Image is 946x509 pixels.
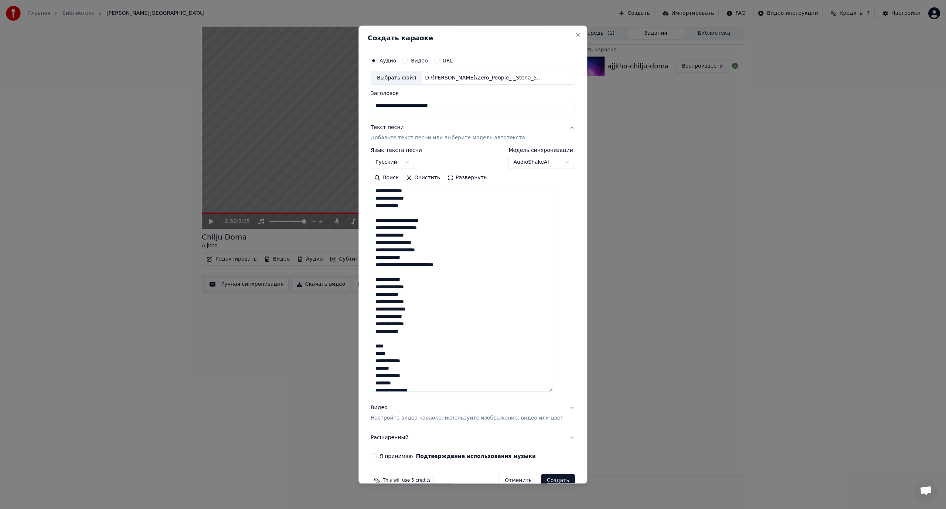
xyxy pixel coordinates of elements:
[371,415,563,422] p: Настройте видео караоке: используйте изображение, видео или цвет
[371,428,575,448] button: Расширенный
[380,58,396,63] label: Аудио
[541,474,575,488] button: Создать
[443,58,453,63] label: URL
[371,124,404,132] div: Текст песни
[498,474,538,488] button: Отменить
[371,135,525,142] p: Добавьте текст песни или выберите модель автотекста
[403,172,444,184] button: Очистить
[371,148,422,153] label: Язык текста песни
[371,148,575,398] div: Текст песниДобавьте текст песни или выберите модель автотекста
[383,478,431,484] span: This will use 5 credits
[371,71,422,85] div: Выбрать файл
[368,35,578,41] h2: Создать караоке
[371,404,563,422] div: Видео
[371,91,575,96] label: Заголовок
[411,58,428,63] label: Видео
[444,172,490,184] button: Развернуть
[422,74,548,82] div: D:\[PERSON_NAME]\Zero_People_-_Stena_58179940.mp3
[509,148,575,153] label: Модель синхронизации
[380,454,536,459] label: Я принимаю
[371,118,575,148] button: Текст песниДобавьте текст песни или выберите модель автотекста
[416,454,536,459] button: Я принимаю
[371,398,575,428] button: ВидеоНастройте видео караоке: используйте изображение, видео или цвет
[371,172,402,184] button: Поиск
